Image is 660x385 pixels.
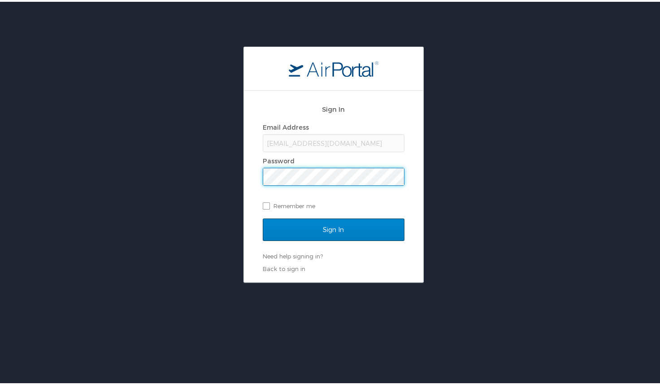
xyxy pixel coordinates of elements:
label: Password [263,155,295,163]
a: Back to sign in [263,263,305,271]
img: logo [289,59,378,75]
a: Need help signing in? [263,251,323,258]
h2: Sign In [263,102,404,113]
label: Remember me [263,197,404,211]
input: Sign In [263,217,404,239]
label: Email Address [263,122,309,129]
